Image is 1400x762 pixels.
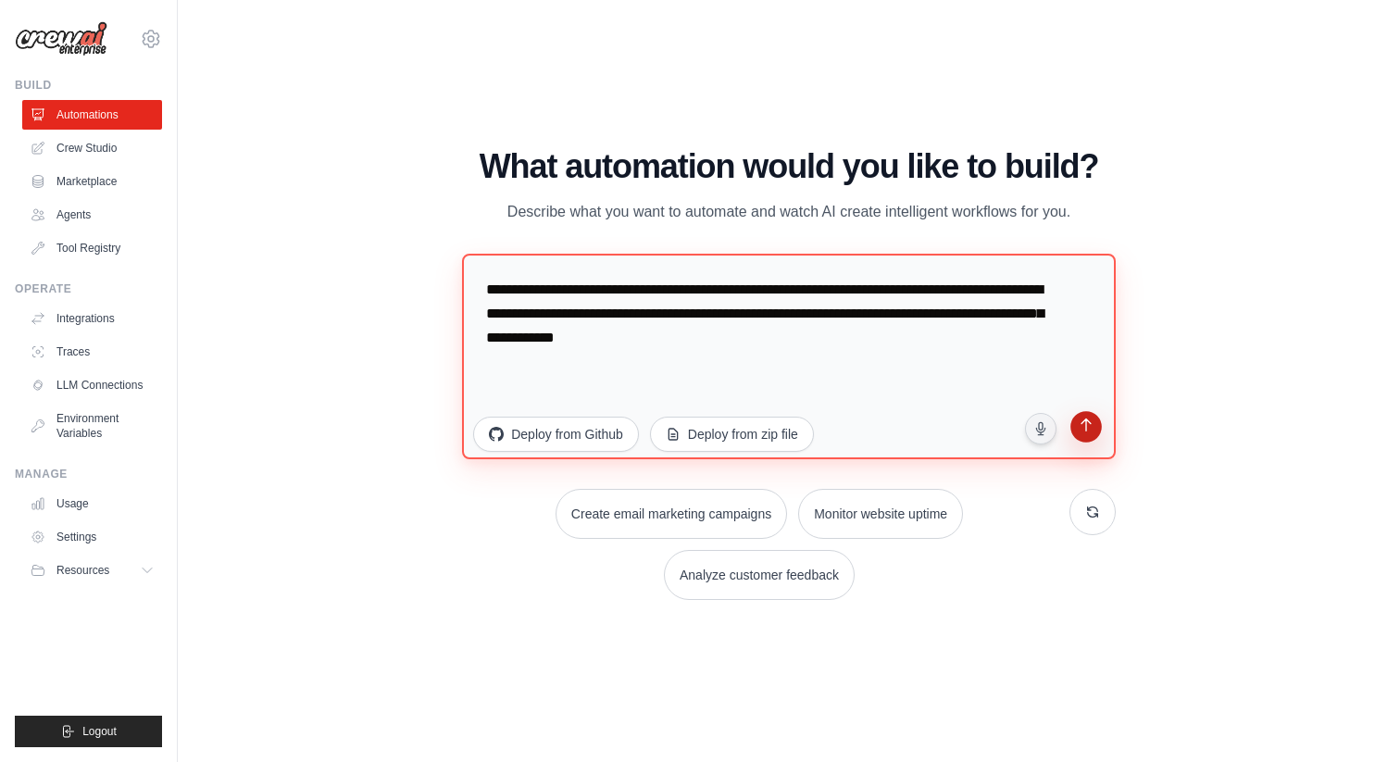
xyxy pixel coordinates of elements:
[798,489,963,539] button: Monitor website uptime
[15,281,162,296] div: Operate
[22,100,162,130] a: Automations
[1307,673,1400,762] iframe: Chat Widget
[22,133,162,163] a: Crew Studio
[15,716,162,747] button: Logout
[15,467,162,481] div: Manage
[56,563,109,578] span: Resources
[556,489,787,539] button: Create email marketing campaigns
[22,370,162,400] a: LLM Connections
[22,200,162,230] a: Agents
[22,489,162,518] a: Usage
[22,404,162,448] a: Environment Variables
[478,200,1100,224] p: Describe what you want to automate and watch AI create intelligent workflows for you.
[650,417,814,452] button: Deploy from zip file
[22,304,162,333] a: Integrations
[15,78,162,93] div: Build
[82,724,117,739] span: Logout
[664,550,855,600] button: Analyze customer feedback
[22,167,162,196] a: Marketplace
[22,337,162,367] a: Traces
[22,233,162,263] a: Tool Registry
[15,21,107,56] img: Logo
[473,417,639,452] button: Deploy from Github
[462,148,1116,185] h1: What automation would you like to build?
[22,556,162,585] button: Resources
[22,522,162,552] a: Settings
